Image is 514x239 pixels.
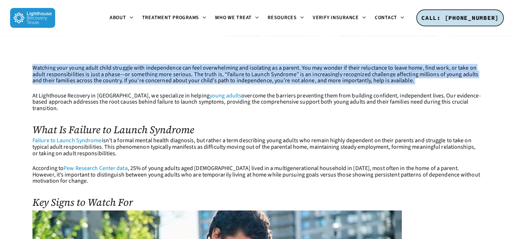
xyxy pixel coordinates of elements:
p: Watching your young adult child struggle with independence can feel overwhelming and isolating as... [32,65,482,93]
a: Pew Research Center data [63,164,127,172]
h2: Key Signs to Watch For [32,197,482,208]
span: Who We Treat [215,14,252,21]
span: About [110,14,126,21]
a: Resources [263,15,308,21]
span: CALL: [PHONE_NUMBER] [421,14,499,21]
p: isn’t a formal mental health diagnosis, but rather a term describing young adults who remain high... [32,138,482,165]
span: Treatment Programs [142,14,199,21]
a: About [105,15,138,21]
a: Contact [370,15,409,21]
span: Resources [268,14,297,21]
p: According to , 25% of young adults aged [DEMOGRAPHIC_DATA] lived in a multigenerational household... [32,165,482,193]
h2: What Is Failure to Launch Syndrome [32,124,482,135]
a: CALL: [PHONE_NUMBER] [416,9,504,27]
img: Lighthouse Recovery Texas [10,8,55,28]
span: Verify Insurance [313,14,359,21]
a: Who We Treat [211,15,263,21]
span: Contact [375,14,397,21]
a: Verify Insurance [308,15,370,21]
a: Failure to Launch Syndrome [32,136,102,144]
p: At Lighthouse Recovery in [GEOGRAPHIC_DATA], we specialize in helping overcome the barriers preve... [32,93,482,121]
a: Treatment Programs [138,15,211,21]
a: young adults [210,92,241,100]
